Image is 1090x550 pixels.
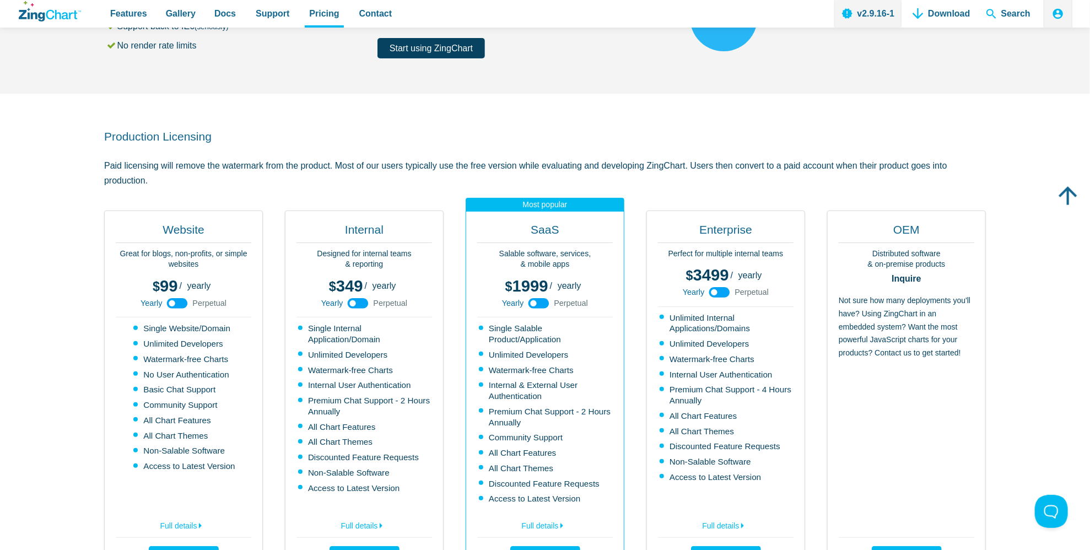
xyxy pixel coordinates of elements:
li: All Chart Features [298,422,432,433]
span: Support [256,6,289,21]
span: Perpetual [373,299,407,307]
li: Access to Latest Version [298,483,432,494]
span: 1999 [505,277,548,295]
li: Non-Salable Software [298,467,432,478]
span: Features [110,6,147,21]
a: Full details [477,515,613,533]
iframe: Toggle Customer Support [1035,495,1068,528]
li: All Chart Themes [660,426,794,437]
p: Salable software, services, & mobile apps [477,249,613,270]
span: / [180,282,182,290]
li: Single Website/Domain [133,323,235,334]
p: Perfect for multiple internal teams [658,249,794,260]
li: No User Authentication [133,369,235,380]
h2: OEM [839,222,974,243]
li: All Chart Themes [133,430,235,441]
li: All Chart Features [479,447,613,459]
span: Gallery [166,6,196,21]
span: Perpetual [554,299,588,307]
li: Watermark-free Charts [133,354,235,365]
span: / [550,282,552,290]
li: Single Salable Product/Application [479,323,613,345]
li: All Chart Features [660,411,794,422]
p: Distributed software & on-premise products [839,249,974,270]
li: All Chart Themes [298,436,432,447]
h2: Production Licensing [104,129,986,144]
span: Perpetual [192,299,226,307]
a: Full details [296,515,432,533]
a: Full details [116,515,251,533]
p: Paid licensing will remove the watermark from the product. Most of our users typically use the fr... [104,158,986,188]
li: All Chart Features [133,415,235,426]
strong: Inquire [839,274,974,283]
li: Discounted Feature Requests [479,478,613,489]
h2: Website [116,222,251,243]
li: Unlimited Internal Applications/Domains [660,312,794,335]
li: Internal & External User Authentication [479,380,613,402]
h2: SaaS [477,222,613,243]
span: / [365,282,367,290]
a: ZingChart Logo. Click to return to the homepage [19,1,81,21]
li: Premium Chat Support - 2 Hours Annually [298,395,432,417]
span: yearly [373,281,396,290]
span: 3499 [686,266,729,284]
li: Non-Salable Software [133,445,235,456]
li: Unlimited Developers [133,338,235,349]
span: Contact [359,6,392,21]
li: Non-Salable Software [660,456,794,467]
h2: Internal [296,222,432,243]
li: Community Support [133,400,235,411]
span: Yearly [321,299,343,307]
h2: Enterprise [658,222,794,243]
p: Not sure how many deployments you'll have? Using ZingChart in an embedded system? Want the most p... [839,294,974,532]
span: / [731,271,733,280]
li: Premium Chat Support - 2 Hours Annually [479,406,613,428]
span: yearly [558,281,581,290]
a: Full details [658,515,794,533]
li: Access to Latest Version [133,461,235,472]
li: Watermark-free Charts [298,365,432,376]
li: Single Internal Application/Domain [298,323,432,345]
a: Start using ZingChart [377,38,485,58]
span: 349 [329,277,363,295]
li: Internal User Authentication [660,369,794,380]
p: Designed for internal teams & reporting [296,249,432,270]
li: All Chart Themes [479,463,613,474]
li: Internal User Authentication [298,380,432,391]
li: Unlimited Developers [479,349,613,360]
li: Discounted Feature Requests [660,441,794,452]
li: Unlimited Developers [660,338,794,349]
p: Great for blogs, non-profits, or simple websites [116,249,251,270]
span: yearly [187,281,211,290]
span: Yearly [683,288,704,296]
span: Pricing [309,6,339,21]
span: Perpetual [735,288,769,296]
li: Access to Latest Version [479,493,613,504]
li: Watermark-free Charts [660,354,794,365]
li: Unlimited Developers [298,349,432,360]
li: Watermark-free Charts [479,365,613,376]
li: Premium Chat Support - 4 Hours Annually [660,384,794,406]
li: Access to Latest Version [660,472,794,483]
span: Yearly [141,299,162,307]
span: yearly [738,271,762,280]
li: Discounted Feature Requests [298,452,432,463]
span: Yearly [502,299,524,307]
li: No render rate limits [106,38,377,53]
span: Docs [214,6,236,21]
li: Community Support [479,432,613,443]
span: 99 [153,277,177,295]
li: Basic Chat Support [133,384,235,395]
